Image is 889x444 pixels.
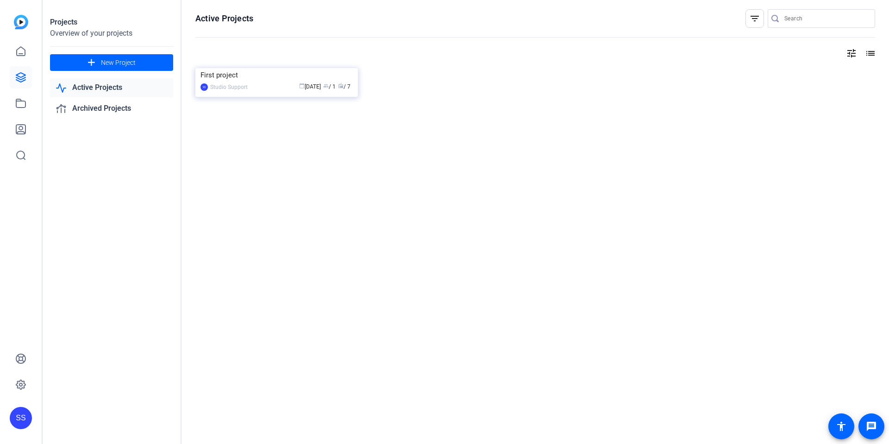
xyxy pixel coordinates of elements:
[50,78,173,97] a: Active Projects
[50,99,173,118] a: Archived Projects
[323,83,336,90] span: / 1
[784,13,868,24] input: Search
[200,68,353,82] div: First project
[836,421,847,432] mat-icon: accessibility
[101,58,136,68] span: New Project
[195,13,253,24] h1: Active Projects
[50,54,173,71] button: New Project
[864,48,875,59] mat-icon: list
[50,28,173,39] div: Overview of your projects
[299,83,321,90] span: [DATE]
[323,83,329,89] span: group
[749,13,760,24] mat-icon: filter_list
[86,57,97,69] mat-icon: add
[210,82,248,92] div: Studio Support
[200,83,208,91] div: SS
[846,48,857,59] mat-icon: tune
[299,83,305,89] span: calendar_today
[866,421,877,432] mat-icon: message
[10,407,32,429] div: SS
[338,83,351,90] span: / 7
[338,83,344,89] span: radio
[50,17,173,28] div: Projects
[14,15,28,29] img: blue-gradient.svg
